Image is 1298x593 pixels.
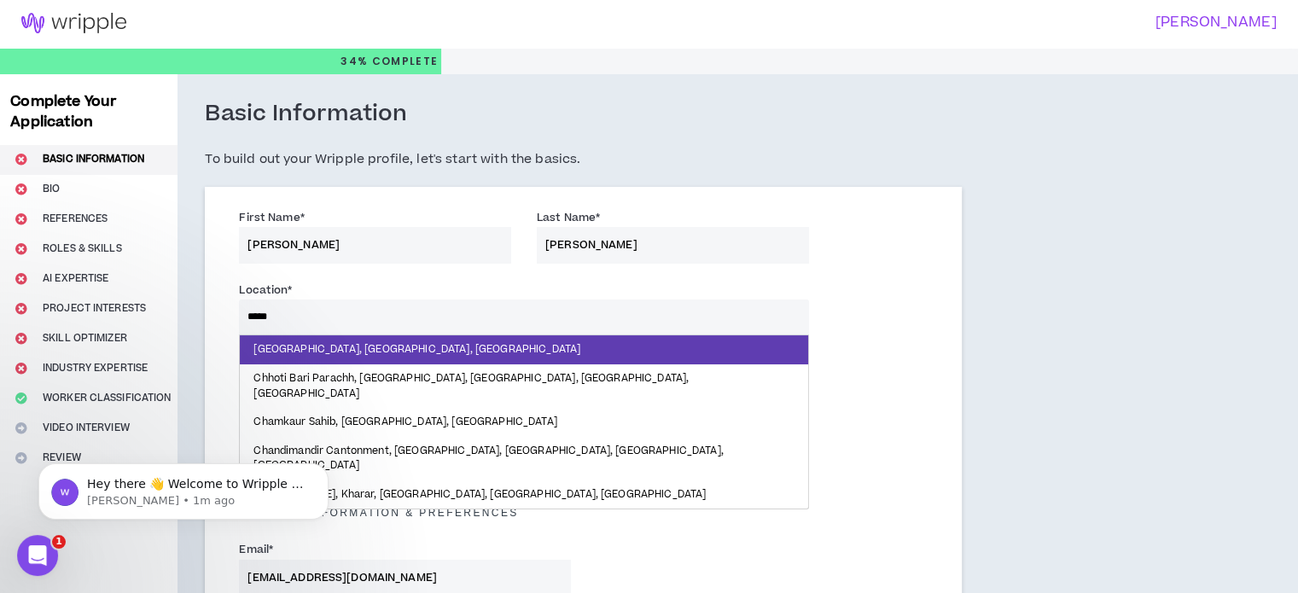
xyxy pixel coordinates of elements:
h3: Basic Information [205,100,407,129]
h5: Contact Information & preferences [226,507,940,519]
h3: [PERSON_NAME] [638,15,1277,31]
h3: Complete Your Application [3,91,174,132]
div: [PERSON_NAME], Kharar, [GEOGRAPHIC_DATA], [GEOGRAPHIC_DATA], [GEOGRAPHIC_DATA] [240,480,807,509]
input: First Name [239,227,511,264]
span: 1 [52,535,66,549]
span: Complete [368,54,438,69]
input: Last Name [537,227,809,264]
label: Email [239,536,273,563]
div: Chandimandir Cantonment, [GEOGRAPHIC_DATA], [GEOGRAPHIC_DATA], [GEOGRAPHIC_DATA], [GEOGRAPHIC_DATA] [240,437,807,480]
iframe: Intercom live chat [17,535,58,576]
div: [GEOGRAPHIC_DATA], [GEOGRAPHIC_DATA], [GEOGRAPHIC_DATA] [240,335,807,364]
label: Location [239,276,292,304]
h5: To build out your Wripple profile, let's start with the basics. [205,149,962,170]
div: Chhoti Bari Parachh, [GEOGRAPHIC_DATA], [GEOGRAPHIC_DATA], [GEOGRAPHIC_DATA], [GEOGRAPHIC_DATA] [240,364,807,408]
label: First Name [239,204,304,231]
label: Last Name [537,204,600,231]
div: Chamkaur Sahib, [GEOGRAPHIC_DATA], [GEOGRAPHIC_DATA] [240,408,807,437]
iframe: Intercom notifications message [13,427,354,547]
p: 34% [341,49,438,74]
